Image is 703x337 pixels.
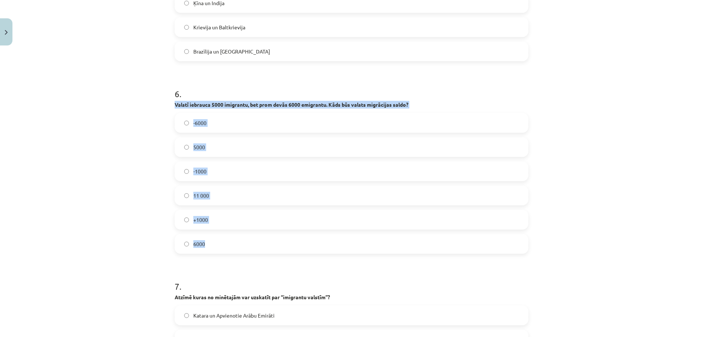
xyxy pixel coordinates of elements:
span: 5000 [193,143,205,151]
span: Brazīlija un [GEOGRAPHIC_DATA] [193,48,270,55]
span: Katara un Apvienotie Arābu Emirāti [193,312,275,319]
h1: 7 . [175,268,528,291]
input: Katara un Apvienotie Arābu Emirāti [184,313,189,318]
input: 6000 [184,242,189,246]
input: 5000 [184,145,189,150]
span: -1000 [193,168,207,175]
input: Ķīna un Indija [184,1,189,6]
span: 6000 [193,240,205,248]
h1: 6 . [175,76,528,99]
strong: Atzīmē kuras no minētajām var uzskatīt par “imigrantu valstīm”? [175,294,330,300]
input: +1000 [184,217,189,222]
span: 11 000 [193,192,209,199]
img: icon-close-lesson-0947bae3869378f0d4975bcd49f059093ad1ed9edebbc8119c70593378902aed.svg [5,30,8,35]
input: Brazīlija un [GEOGRAPHIC_DATA] [184,49,189,54]
input: 11 000 [184,193,189,198]
span: +1000 [193,216,208,224]
span: -6000 [193,119,207,127]
input: -6000 [184,121,189,125]
input: Krievija un Baltkrievija [184,25,189,30]
span: Krievija un Baltkrievija [193,23,245,31]
strong: Valstī iebrauca 5000 imigrantu, bet prom devās 6000 emigrantu. Kāds būs valsts migrācijas saldo? [175,101,408,108]
input: -1000 [184,169,189,174]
